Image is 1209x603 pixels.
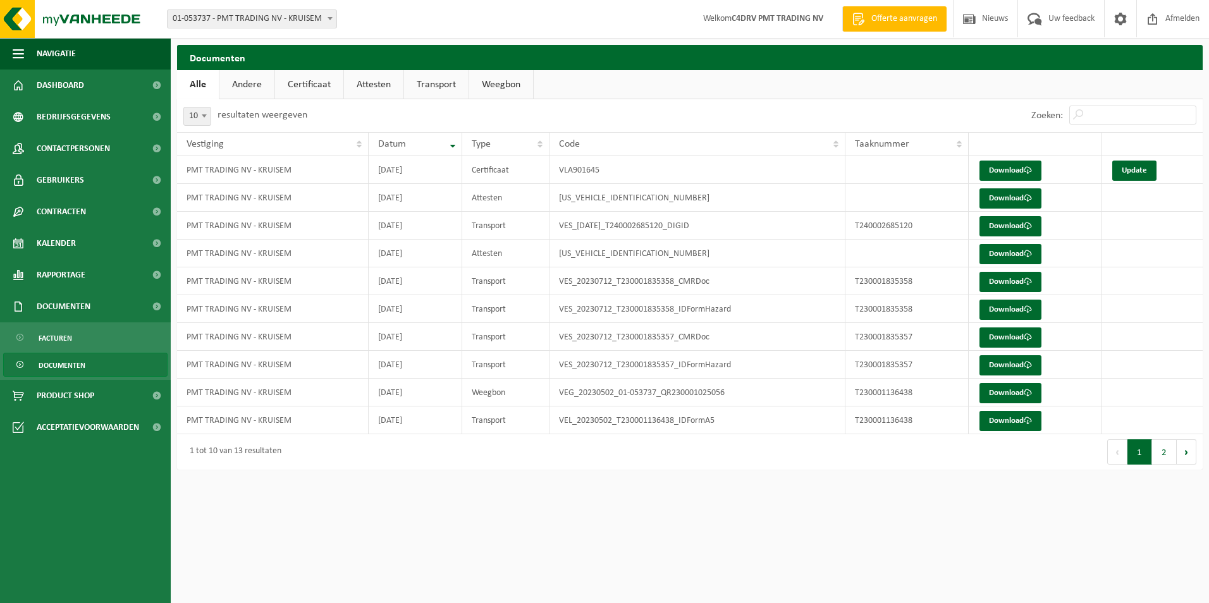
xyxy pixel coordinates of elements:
td: [DATE] [369,295,463,323]
td: PMT TRADING NV - KRUISEM [177,184,369,212]
a: Attesten [344,70,403,99]
td: Certificaat [462,156,549,184]
a: Download [979,244,1041,264]
td: VES_20230712_T230001835357_CMRDoc [549,323,845,351]
td: PMT TRADING NV - KRUISEM [177,212,369,240]
a: Offerte aanvragen [842,6,947,32]
a: Download [979,383,1041,403]
button: 1 [1127,439,1152,465]
td: VES_20230712_T230001835357_IDFormHazard [549,351,845,379]
a: Weegbon [469,70,533,99]
td: PMT TRADING NV - KRUISEM [177,351,369,379]
a: Download [979,327,1041,348]
td: PMT TRADING NV - KRUISEM [177,240,369,267]
span: 10 [184,107,211,125]
td: Weegbon [462,379,549,406]
span: Contracten [37,196,86,228]
td: T230001136438 [845,379,969,406]
td: PMT TRADING NV - KRUISEM [177,406,369,434]
td: T230001835357 [845,323,969,351]
td: VEL_20230502_T230001136438_IDFormA5 [549,406,845,434]
h2: Documenten [177,45,1203,70]
td: [DATE] [369,184,463,212]
span: Datum [378,139,406,149]
span: Facturen [39,326,72,350]
a: Download [979,188,1041,209]
td: [DATE] [369,156,463,184]
td: [DATE] [369,379,463,406]
label: resultaten weergeven [218,110,307,120]
td: T230001835358 [845,267,969,295]
td: Transport [462,323,549,351]
td: [US_VEHICLE_IDENTIFICATION_NUMBER] [549,240,845,267]
a: Alle [177,70,219,99]
a: Transport [404,70,469,99]
td: [DATE] [369,212,463,240]
span: Rapportage [37,259,85,291]
span: 01-053737 - PMT TRADING NV - KRUISEM [168,10,336,28]
span: Code [559,139,580,149]
td: PMT TRADING NV - KRUISEM [177,267,369,295]
td: T230001835358 [845,295,969,323]
td: VEG_20230502_01-053737_QR230001025056 [549,379,845,406]
a: Download [979,355,1041,375]
a: Download [979,300,1041,320]
span: Dashboard [37,70,84,101]
span: Type [472,139,491,149]
span: Vestiging [187,139,224,149]
a: Documenten [3,353,168,377]
a: Download [979,161,1041,181]
span: Product Shop [37,380,94,411]
a: Certificaat [275,70,343,99]
td: Transport [462,295,549,323]
span: Documenten [37,291,90,322]
span: Contactpersonen [37,133,110,164]
td: [DATE] [369,323,463,351]
span: 01-053737 - PMT TRADING NV - KRUISEM [167,9,337,28]
a: Download [979,272,1041,292]
td: Attesten [462,184,549,212]
span: Gebruikers [37,164,84,196]
strong: C4DRV PMT TRADING NV [732,14,823,23]
span: 10 [183,107,211,126]
a: Download [979,411,1041,431]
td: T240002685120 [845,212,969,240]
a: Facturen [3,326,168,350]
td: [US_VEHICLE_IDENTIFICATION_NUMBER] [549,184,845,212]
td: Transport [462,212,549,240]
td: Transport [462,406,549,434]
div: 1 tot 10 van 13 resultaten [183,441,281,463]
span: Navigatie [37,38,76,70]
span: Kalender [37,228,76,259]
span: Bedrijfsgegevens [37,101,111,133]
td: [DATE] [369,240,463,267]
td: VES_[DATE]_T240002685120_DIGID [549,212,845,240]
span: Taaknummer [855,139,909,149]
label: Zoeken: [1031,111,1063,121]
td: Transport [462,351,549,379]
td: [DATE] [369,406,463,434]
td: VES_20230712_T230001835358_IDFormHazard [549,295,845,323]
span: Acceptatievoorwaarden [37,411,139,443]
td: PMT TRADING NV - KRUISEM [177,156,369,184]
button: Next [1177,439,1196,465]
a: Update [1112,161,1157,181]
td: [DATE] [369,267,463,295]
td: Attesten [462,240,549,267]
button: 2 [1152,439,1177,465]
span: Offerte aanvragen [868,13,940,25]
td: PMT TRADING NV - KRUISEM [177,379,369,406]
td: VES_20230712_T230001835358_CMRDoc [549,267,845,295]
td: VLA901645 [549,156,845,184]
td: [DATE] [369,351,463,379]
button: Previous [1107,439,1127,465]
td: PMT TRADING NV - KRUISEM [177,295,369,323]
a: Andere [219,70,274,99]
td: Transport [462,267,549,295]
a: Download [979,216,1041,236]
td: T230001835357 [845,351,969,379]
span: Documenten [39,353,85,377]
td: PMT TRADING NV - KRUISEM [177,323,369,351]
td: T230001136438 [845,406,969,434]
